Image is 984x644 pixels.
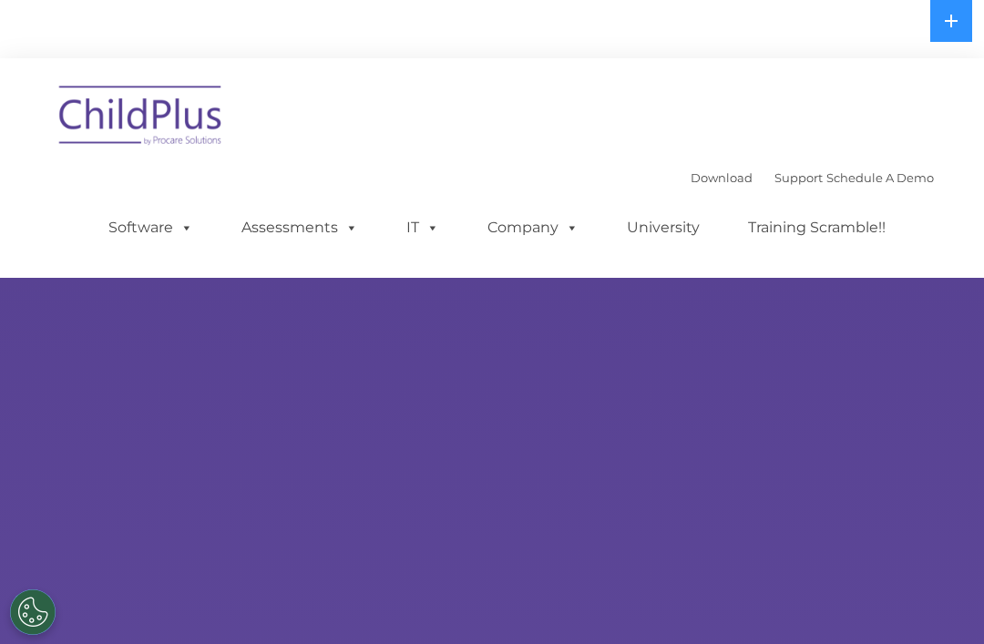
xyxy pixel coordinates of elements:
font: | [691,170,934,185]
a: Training Scramble!! [730,210,904,246]
a: Assessments [223,210,376,246]
a: IT [388,210,457,246]
a: Download [691,170,753,185]
a: Support [774,170,823,185]
a: Software [90,210,211,246]
a: Schedule A Demo [826,170,934,185]
a: University [609,210,718,246]
img: ChildPlus by Procare Solutions [50,73,232,164]
a: Company [469,210,597,246]
button: Cookies Settings [10,589,56,635]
